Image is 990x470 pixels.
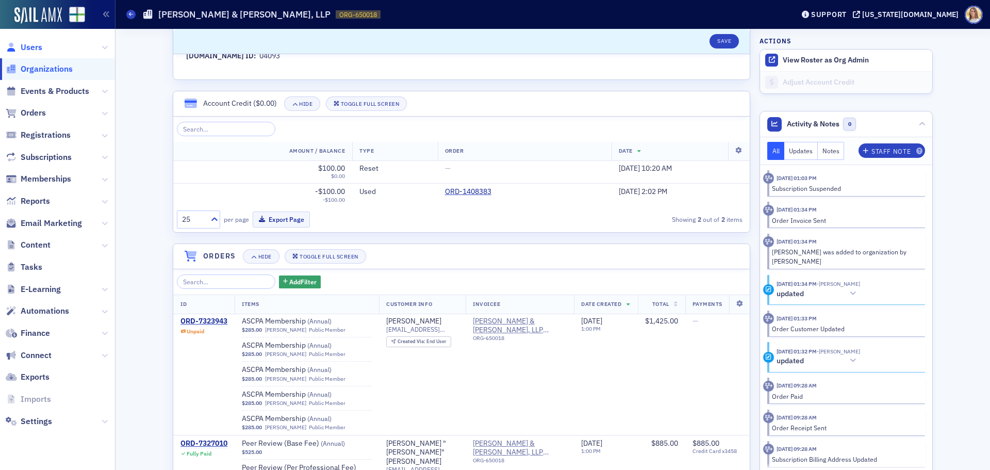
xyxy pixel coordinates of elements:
div: Update [763,284,774,295]
a: ASCPA Membership (Annual) [242,365,372,375]
button: View Roster as Org Admin [783,56,869,65]
div: 04093 [259,51,280,61]
span: Registrations [21,129,71,141]
a: Settings [6,416,52,427]
span: ( Annual ) [321,439,345,447]
a: [PERSON_NAME] & [PERSON_NAME], LLP (Tuscaloosa, [GEOGRAPHIC_DATA]) [473,439,567,457]
div: Unpaid [187,328,204,335]
a: Email Marketing [6,218,82,229]
div: ORD-7327010 [180,439,227,448]
span: $525.00 [242,449,262,456]
span: Imports [21,394,51,405]
span: Activity & Notes [787,119,839,129]
span: $0.00 [331,172,345,180]
span: $885.00 [692,439,719,448]
a: View Homepage [62,7,85,24]
span: Date Created [581,300,621,307]
img: SailAMX [14,7,62,24]
span: [EMAIL_ADDRESS][DOMAIN_NAME] [386,326,458,333]
a: ASCPA Membership (Annual) [242,341,372,350]
span: Content [21,239,51,251]
span: ( Annual ) [307,341,332,349]
strong: 2 [696,215,703,224]
div: Activity [763,173,774,184]
span: -$100.00 [323,196,345,203]
button: updated [777,355,860,366]
span: Subscriptions [21,152,72,163]
div: Update [763,352,774,363]
button: Toggle Full Screen [326,96,407,111]
a: [PERSON_NAME] [265,376,306,382]
input: Search… [177,122,275,136]
div: Subscription Billing Address Updated [772,455,918,464]
time: 8/1/2025 01:03 PM [777,174,817,182]
span: Bethany Booth [817,280,860,287]
button: All [767,142,785,160]
span: — [692,316,698,326]
span: Morrison & Smith, LLP (Tuscaloosa, AL) [473,317,567,345]
span: $285.00 [242,376,262,382]
h4: Orders [203,251,236,262]
div: Hide [299,101,312,107]
a: Finance [6,328,50,339]
span: ASCPA Membership [242,390,372,399]
label: per page [224,215,249,224]
a: Subscriptions [6,152,72,163]
div: [US_STATE][DOMAIN_NAME] [862,10,959,19]
button: Hide [243,249,279,264]
time: 7/30/2025 01:34 PM [777,280,817,287]
span: ASCPA Membership [242,317,372,326]
button: Save [709,34,739,48]
div: ORD-7323943 [180,317,227,326]
a: [PERSON_NAME] & [PERSON_NAME], LLP (Tuscaloosa, [GEOGRAPHIC_DATA]) [473,317,567,335]
a: Exports [6,371,49,383]
button: [US_STATE][DOMAIN_NAME] [853,11,962,18]
span: E-Learning [21,284,61,295]
button: Hide [284,96,320,111]
span: ID [180,300,187,307]
div: Public Member [309,327,345,333]
span: Order [445,147,464,154]
a: E-Learning [6,284,61,295]
time: 6/2/2025 09:28 AM [777,414,817,421]
span: Reports [21,196,50,207]
span: Bethany Booth [817,348,860,355]
a: [PERSON_NAME] [265,424,306,431]
a: Automations [6,305,69,317]
button: Notes [818,142,845,160]
span: Exports [21,371,49,383]
div: Activity [763,205,774,216]
div: Account Credit ( ) [203,98,277,109]
span: ( Annual ) [307,414,332,423]
span: 10:20 AM [641,164,672,173]
span: Total [652,300,669,307]
span: [DATE] [619,164,641,173]
time: 1:00 PM [581,325,601,332]
span: $885.00 [651,439,678,448]
div: [PERSON_NAME] "[PERSON_NAME]" [PERSON_NAME] [386,439,458,466]
span: Morrison & Smith, LLP (Tuscaloosa, AL) [473,439,567,457]
button: Export Page [253,212,310,228]
span: Customer Info [386,300,432,307]
a: Connect [6,350,52,361]
span: $100.00 [318,164,345,173]
time: 7/30/2025 01:34 PM [777,206,817,213]
div: Support [811,10,847,19]
span: Date [619,147,633,154]
span: $1,425.00 [645,316,678,326]
button: Staff Note [859,143,925,158]
time: 1:00 PM [581,447,601,455]
button: updated [777,288,860,299]
span: $285.00 [242,351,262,358]
h5: updated [777,356,804,366]
a: Adjust Account Credit [760,71,932,93]
div: Order Customer Updated [772,324,918,333]
div: ORG-650018 [473,457,567,467]
div: Used [359,187,430,197]
time: 6/2/2025 09:28 AM [777,382,817,389]
span: Morrison & Smith, LLP (Tuscaloosa, AL) [473,317,567,335]
div: Activity [763,313,774,324]
div: [PERSON_NAME] was added to organization by [PERSON_NAME] [772,247,918,266]
span: Created Via : [398,338,426,345]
